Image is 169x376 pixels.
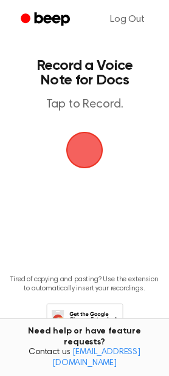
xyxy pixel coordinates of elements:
[66,132,103,168] img: Beep Logo
[22,97,147,112] p: Tap to Record.
[22,58,147,87] h1: Record a Voice Note for Docs
[52,348,140,367] a: [EMAIL_ADDRESS][DOMAIN_NAME]
[10,275,159,293] p: Tired of copying and pasting? Use the extension to automatically insert your recordings.
[7,347,162,369] span: Contact us
[98,5,157,34] a: Log Out
[12,8,81,32] a: Beep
